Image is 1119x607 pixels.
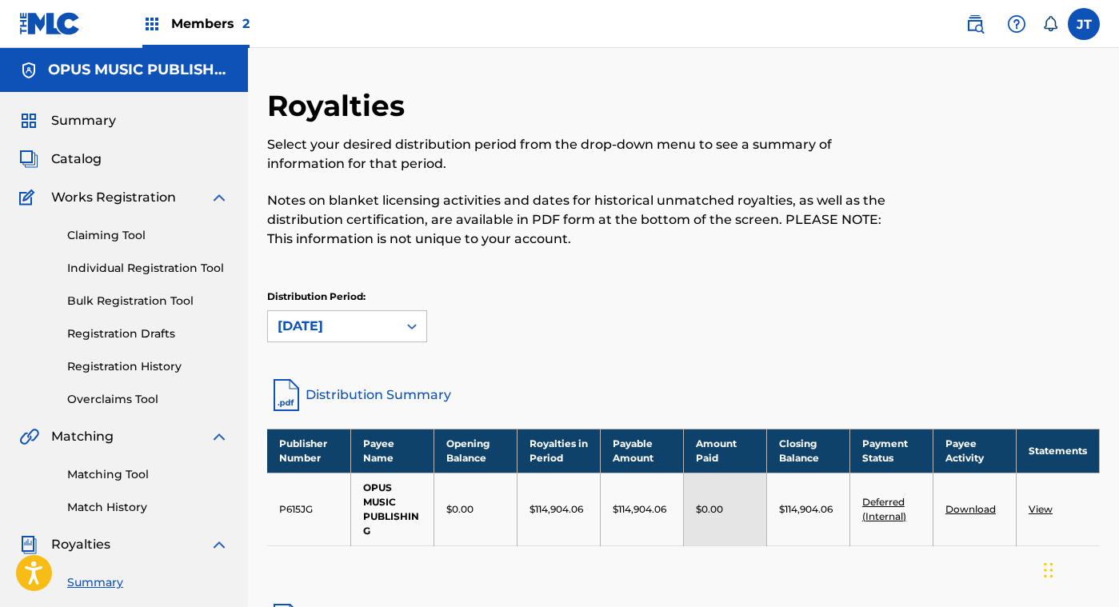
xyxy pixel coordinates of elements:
span: Catalog [51,150,102,169]
a: SummarySummary [19,111,116,130]
div: Notifications [1042,16,1058,32]
img: Matching [19,427,39,446]
th: Opening Balance [434,429,517,473]
iframe: Chat Widget [1039,530,1119,607]
img: MLC Logo [19,12,81,35]
div: [DATE] [278,317,388,336]
div: Drag [1044,546,1053,594]
span: 2 [242,16,250,31]
span: Works Registration [51,188,176,207]
span: Summary [51,111,116,130]
img: Works Registration [19,188,40,207]
img: Royalties [19,535,38,554]
a: Public Search [959,8,991,40]
th: Statements [1016,429,1099,473]
a: Overclaims Tool [67,391,229,408]
iframe: Resource Center [1074,382,1119,511]
img: expand [210,188,229,207]
div: Help [1001,8,1033,40]
p: Notes on blanket licensing activities and dates for historical unmatched royalties, as well as th... [267,191,909,249]
a: Individual Registration Tool [67,260,229,277]
a: Matching Tool [67,466,229,483]
p: $114,904.06 [613,502,666,517]
img: expand [210,535,229,554]
a: Registration Drafts [67,325,229,342]
span: Matching [51,427,114,446]
img: Summary [19,111,38,130]
a: CatalogCatalog [19,150,102,169]
span: Members [171,14,250,33]
p: $114,904.06 [779,502,833,517]
img: help [1007,14,1026,34]
a: Deferred (Internal) [862,496,906,522]
a: Bulk Registration Tool [67,293,229,309]
th: Royalties in Period [517,429,600,473]
th: Payable Amount [600,429,683,473]
td: P615JG [267,473,350,545]
th: Payee Name [350,429,434,473]
span: Royalties [51,535,110,554]
th: Publisher Number [267,429,350,473]
p: Select your desired distribution period from the drop-down menu to see a summary of information f... [267,135,909,174]
a: Match History [67,499,229,516]
a: Download [945,503,996,515]
img: expand [210,427,229,446]
p: Distribution Period: [267,290,427,304]
td: OPUS MUSIC PUBLISHING [350,473,434,545]
h5: OPUS MUSIC PUBLISHING [48,61,229,79]
img: distribution-summary-pdf [267,376,306,414]
div: User Menu [1068,8,1100,40]
p: $0.00 [696,502,723,517]
a: Registration History [67,358,229,375]
h2: Royalties [267,88,413,124]
img: Catalog [19,150,38,169]
img: search [965,14,985,34]
th: Amount Paid [683,429,766,473]
img: Accounts [19,61,38,80]
th: Payment Status [849,429,933,473]
a: View [1029,503,1053,515]
th: Payee Activity [933,429,1016,473]
p: $114,904.06 [530,502,583,517]
p: $0.00 [446,502,474,517]
img: Top Rightsholders [142,14,162,34]
a: Summary [67,574,229,591]
a: Claiming Tool [67,227,229,244]
a: Distribution Summary [267,376,1100,414]
th: Closing Balance [766,429,849,473]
